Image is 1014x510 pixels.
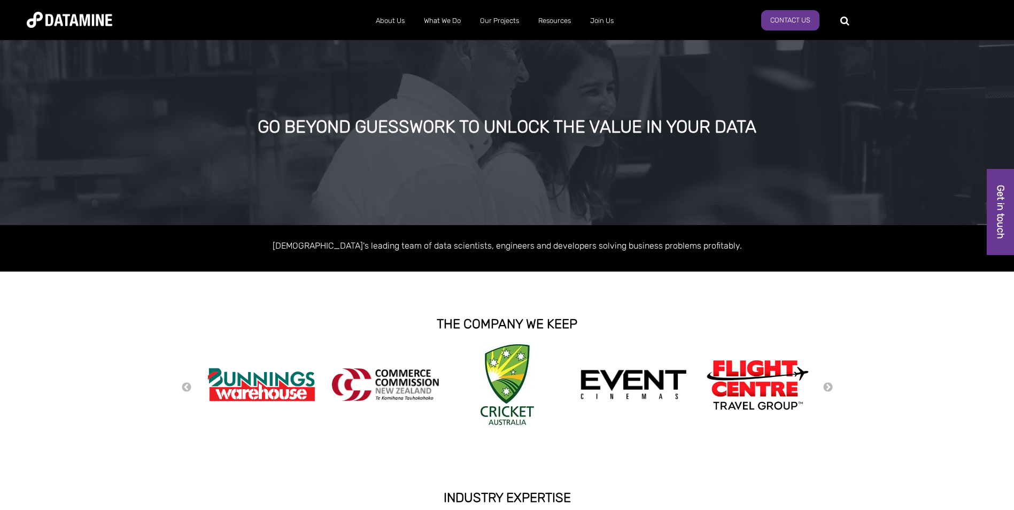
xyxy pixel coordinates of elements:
img: Bunnings Warehouse [208,365,315,405]
a: Join Us [580,7,623,35]
button: Next [823,382,833,393]
p: [DEMOGRAPHIC_DATA]'s leading team of data scientists, engineers and developers solving business p... [203,238,812,253]
a: Get in touch [987,169,1014,255]
a: What We Do [414,7,470,35]
div: GO BEYOND GUESSWORK TO UNLOCK THE VALUE IN YOUR DATA [115,118,899,137]
a: About Us [366,7,414,35]
strong: INDUSTRY EXPERTISE [444,490,571,505]
strong: THE COMPANY WE KEEP [437,316,577,331]
img: Cricket Australia [481,344,534,425]
a: Resources [529,7,580,35]
img: event cinemas [580,369,687,400]
a: Contact Us [761,10,819,30]
img: Datamine [27,12,112,28]
button: Previous [181,382,192,393]
img: Flight Centre [704,357,811,412]
a: Our Projects [470,7,529,35]
img: commercecommission [332,368,439,401]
